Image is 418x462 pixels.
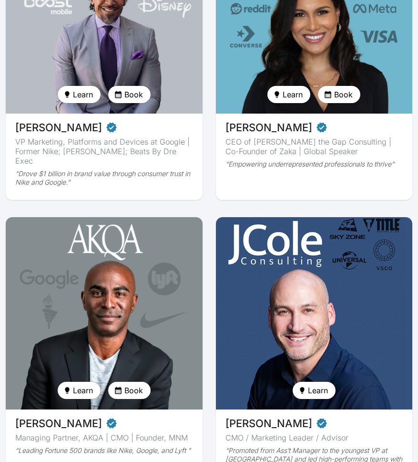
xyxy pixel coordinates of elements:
[283,89,303,100] span: Learn
[124,385,143,396] span: Book
[267,86,310,103] button: Learn
[308,385,328,396] span: Learn
[108,382,151,399] button: Book
[15,137,193,166] div: VP Marketing, Platforms and Devices at Google | Former Nike; [PERSON_NAME]; Beats By Dre Exec
[15,433,193,442] div: Managing Partner, AKQA | CMO | Founder, MNM
[316,417,327,429] span: Verified partner - Josh Cole
[15,169,193,187] div: “Drove $1 billion in brand value through consumer trust in Nike and Google.”
[293,382,336,399] button: Learn
[15,446,193,455] div: “Leading Fortune 500 brands like Nike, Google, and Lyft ”
[15,122,102,133] span: [PERSON_NAME]
[106,417,117,429] span: Verified partner - Jabari Hearn
[316,121,327,133] span: Verified partner - Devika Brij
[106,121,117,133] span: Verified partner - Daryl Butler
[58,382,101,399] button: Learn
[58,86,101,103] button: Learn
[225,418,312,429] span: [PERSON_NAME]
[6,217,203,409] img: avatar of Jabari Hearn
[73,385,93,396] span: Learn
[124,89,143,100] span: Book
[334,89,353,100] span: Book
[15,418,102,429] span: [PERSON_NAME]
[73,89,93,100] span: Learn
[216,217,413,409] img: avatar of Josh Cole
[225,433,403,442] div: CMO / Marketing Leader / Advisor
[225,137,403,156] div: CEO of [PERSON_NAME] the Gap Consulting | Co-Founder of Zaka | Global Speaker
[225,122,312,133] span: [PERSON_NAME]
[318,86,360,103] button: Book
[108,86,151,103] button: Book
[225,160,403,168] div: “Empowering underrepresented professionals to thrive”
